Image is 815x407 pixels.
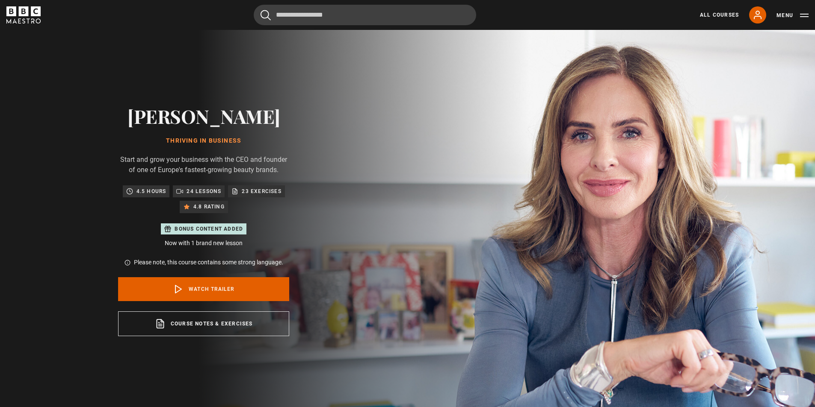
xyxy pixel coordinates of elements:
input: Search [254,5,476,25]
button: Toggle navigation [776,11,809,20]
p: 24 lessons [187,187,221,196]
p: 23 exercises [242,187,281,196]
h2: [PERSON_NAME] [118,105,289,127]
p: Start and grow your business with the CEO and founder of one of Europe's fastest-growing beauty b... [118,155,289,175]
a: Watch Trailer [118,277,289,301]
p: 4.8 rating [193,202,225,211]
button: Submit the search query [261,10,271,20]
svg: BBC Maestro [6,6,41,23]
a: All Courses [700,11,739,19]
p: Now with 1 brand new lesson [118,239,289,248]
p: 4.5 hours [136,187,166,196]
a: Course notes & exercises [118,311,289,336]
p: Please note, this course contains some strong language. [134,258,283,267]
h1: Thriving in Business [118,138,289,144]
p: Bonus content added [175,225,243,233]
